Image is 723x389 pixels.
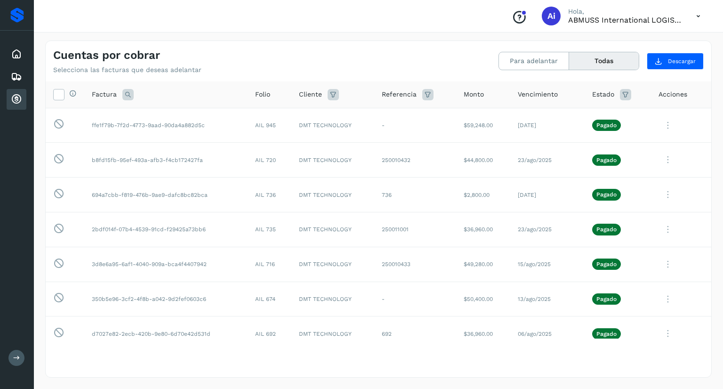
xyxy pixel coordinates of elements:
[596,191,617,198] p: Pagado
[7,89,26,110] div: Cuentas por cobrar
[596,261,617,267] p: Pagado
[499,52,569,70] button: Para adelantar
[456,316,510,351] td: $36,960.00
[596,226,617,233] p: Pagado
[510,178,585,212] td: [DATE]
[456,108,510,143] td: $59,248.00
[569,52,639,70] button: Todas
[510,247,585,282] td: 15/ago/2025
[374,282,456,316] td: -
[291,212,374,247] td: DMT TECHNOLOGY
[255,89,270,99] span: Folio
[291,178,374,212] td: DMT TECHNOLOGY
[510,282,585,316] td: 13/ago/2025
[7,66,26,87] div: Embarques
[84,316,248,351] td: d7027e82-2ecb-420b-9e80-6d70e42d531d
[248,108,291,143] td: AIL 945
[248,247,291,282] td: AIL 716
[647,53,704,70] button: Descargar
[248,212,291,247] td: AIL 735
[382,89,417,99] span: Referencia
[464,89,484,99] span: Monto
[84,247,248,282] td: 3d8e6a95-6af1-4040-909a-bca4f4407942
[596,157,617,163] p: Pagado
[248,178,291,212] td: AIL 736
[456,143,510,178] td: $44,800.00
[248,282,291,316] td: AIL 674
[374,178,456,212] td: 736
[291,282,374,316] td: DMT TECHNOLOGY
[568,16,681,24] p: ABMUSS international LOGISTICS
[456,212,510,247] td: $36,960.00
[84,108,248,143] td: ffe1f79b-7f2d-4773-9aad-90da4a882d5c
[510,212,585,247] td: 23/ago/2025
[668,57,696,65] span: Descargar
[518,89,558,99] span: Vencimiento
[7,44,26,65] div: Inicio
[84,282,248,316] td: 350b5e96-3cf2-4f8b-a042-9d2fef0603c6
[510,108,585,143] td: [DATE]
[596,296,617,302] p: Pagado
[374,247,456,282] td: 250010433
[291,247,374,282] td: DMT TECHNOLOGY
[84,143,248,178] td: b8fd15fb-95ef-493a-afb3-f4cb172427fa
[596,122,617,129] p: Pagado
[592,89,614,99] span: Estado
[510,316,585,351] td: 06/ago/2025
[291,316,374,351] td: DMT TECHNOLOGY
[248,143,291,178] td: AIL 720
[510,143,585,178] td: 23/ago/2025
[92,89,117,99] span: Factura
[456,178,510,212] td: $2,800.00
[596,331,617,337] p: Pagado
[456,247,510,282] td: $49,280.00
[291,108,374,143] td: DMT TECHNOLOGY
[84,178,248,212] td: 694a7cbb-f819-476b-9ae9-dafc8bc82bca
[374,108,456,143] td: -
[659,89,687,99] span: Acciones
[374,143,456,178] td: 250010432
[568,8,681,16] p: Hola,
[374,316,456,351] td: 692
[374,212,456,247] td: 250011001
[456,282,510,316] td: $50,400.00
[53,49,160,62] h4: Cuentas por cobrar
[299,89,322,99] span: Cliente
[291,143,374,178] td: DMT TECHNOLOGY
[53,66,201,74] p: Selecciona las facturas que deseas adelantar
[84,212,248,247] td: 2bdf014f-07b4-4539-91cd-f29425a73bb6
[248,316,291,351] td: AIL 692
